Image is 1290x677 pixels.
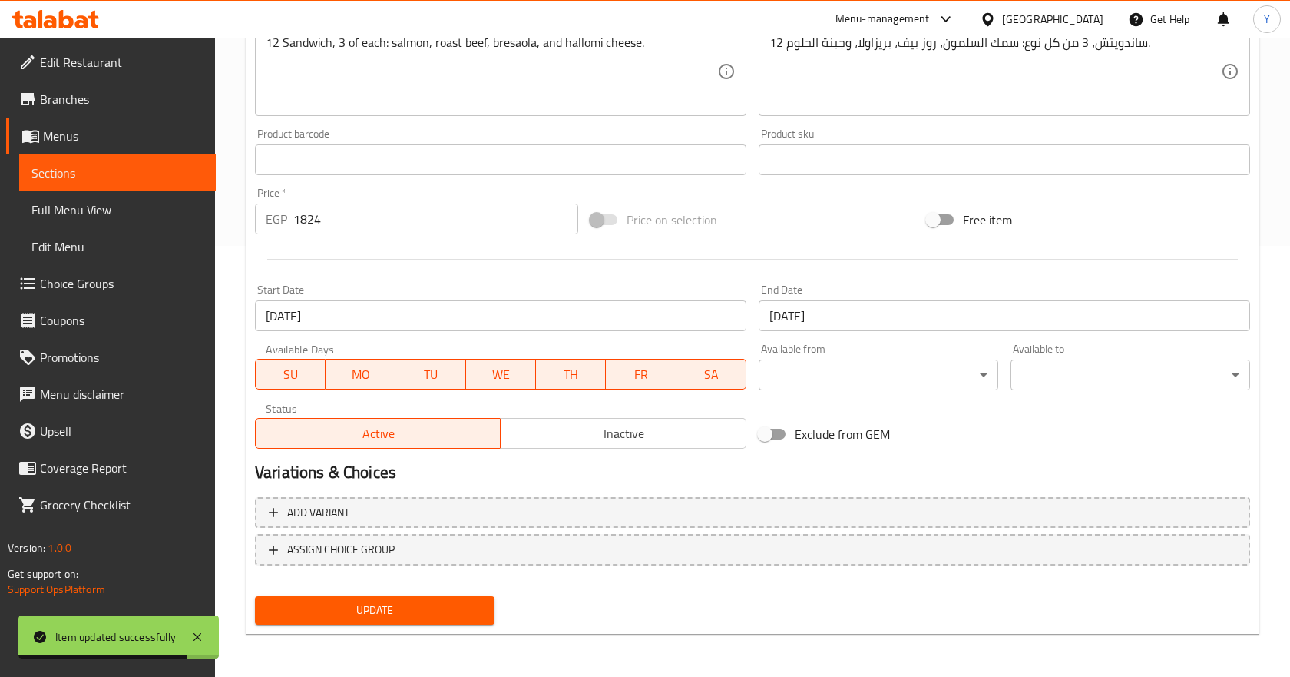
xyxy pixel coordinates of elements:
[759,360,998,390] div: ​
[287,540,395,559] span: ASSIGN CHOICE GROUP
[40,311,203,330] span: Coupons
[266,210,287,228] p: EGP
[759,144,1250,175] input: Please enter product sku
[612,363,670,386] span: FR
[255,461,1250,484] h2: Variations & Choices
[255,596,495,625] button: Update
[676,359,746,390] button: SA
[6,376,216,413] a: Menu disclaimer
[19,191,216,228] a: Full Menu View
[542,363,600,386] span: TH
[402,363,459,386] span: TU
[40,459,203,477] span: Coverage Report
[606,359,676,390] button: FR
[326,359,395,390] button: MO
[627,211,717,229] span: Price on selection
[43,127,203,145] span: Menus
[19,228,216,265] a: Edit Menu
[267,601,482,620] span: Update
[40,496,203,514] span: Grocery Checklist
[395,359,465,390] button: TU
[287,503,349,523] span: Add variant
[255,534,1250,566] button: ASSIGN CHOICE GROUP
[262,423,495,445] span: Active
[266,35,717,108] textarea: 12 Sandwich, 3 of each: salmon, roast beef, bresaola, and hallomi cheese.
[6,265,216,302] a: Choice Groups
[536,359,606,390] button: TH
[1011,360,1250,390] div: ​
[40,422,203,440] span: Upsell
[6,118,216,154] a: Menus
[500,418,746,449] button: Inactive
[507,423,739,445] span: Inactive
[255,144,746,175] input: Please enter product barcode
[6,81,216,118] a: Branches
[19,154,216,191] a: Sections
[6,486,216,523] a: Grocery Checklist
[6,450,216,486] a: Coverage Report
[255,418,501,449] button: Active
[332,363,389,386] span: MO
[6,44,216,81] a: Edit Restaurant
[6,302,216,339] a: Coupons
[963,211,1012,229] span: Free item
[769,35,1221,108] textarea: 12 ساندويتش، 3 من كل نوع: سمك السلمون، روز بيف، بريزاولا، وجبنة الحلوم.
[1264,11,1270,28] span: Y
[255,497,1250,529] button: Add variant
[8,564,78,584] span: Get support on:
[40,90,203,108] span: Branches
[31,164,203,182] span: Sections
[293,204,578,234] input: Please enter price
[31,201,203,219] span: Full Menu View
[795,425,890,443] span: Exclude from GEM
[683,363,740,386] span: SA
[1002,11,1103,28] div: [GEOGRAPHIC_DATA]
[55,629,176,645] div: Item updated successfully
[40,53,203,71] span: Edit Restaurant
[466,359,536,390] button: WE
[6,413,216,450] a: Upsell
[40,348,203,367] span: Promotions
[8,579,105,599] a: Support.OpsPlatform
[835,10,930,28] div: Menu-management
[31,237,203,256] span: Edit Menu
[472,363,530,386] span: WE
[40,385,203,403] span: Menu disclaimer
[40,274,203,293] span: Choice Groups
[262,363,319,386] span: SU
[48,538,71,558] span: 1.0.0
[8,538,45,558] span: Version:
[255,359,326,390] button: SU
[6,339,216,376] a: Promotions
